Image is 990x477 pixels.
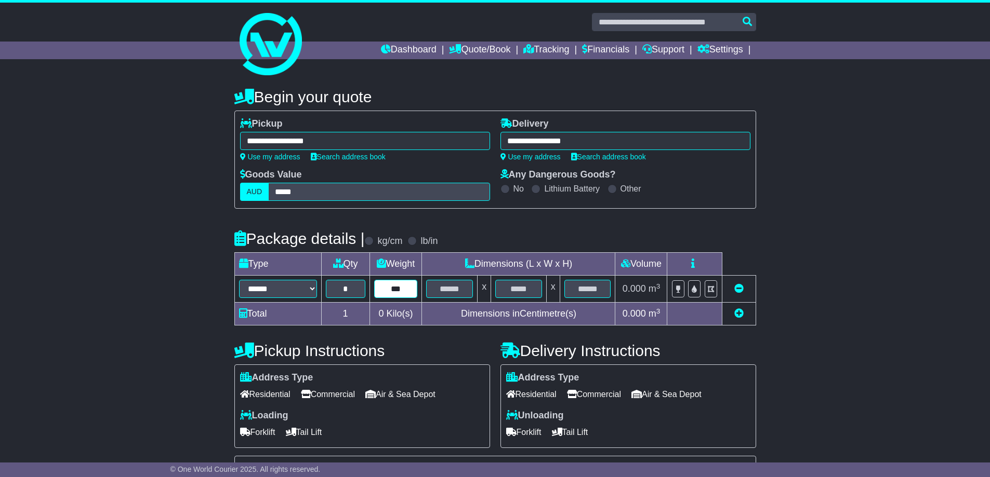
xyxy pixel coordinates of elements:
label: Lithium Battery [544,184,600,194]
label: Pickup [240,118,283,130]
label: Other [621,184,641,194]
td: Total [234,303,321,325]
span: Tail Lift [552,424,588,440]
span: Commercial [567,386,621,402]
h4: Pickup Instructions [234,342,490,359]
a: Dashboard [381,42,437,59]
td: Dimensions in Centimetre(s) [422,303,615,325]
td: Type [234,253,321,276]
a: Use my address [500,153,561,161]
label: No [513,184,524,194]
label: Address Type [506,372,579,384]
span: Forklift [240,424,275,440]
span: Commercial [301,386,355,402]
a: Tracking [523,42,569,59]
label: Address Type [240,372,313,384]
span: Forklift [506,424,542,440]
a: Quote/Book [449,42,510,59]
label: Loading [240,410,288,421]
span: © One World Courier 2025. All rights reserved. [170,465,321,473]
h4: Package details | [234,230,365,247]
span: 0 [378,308,384,319]
a: Search address book [571,153,646,161]
label: Unloading [506,410,564,421]
span: Residential [506,386,557,402]
h4: Begin your quote [234,88,756,105]
label: Any Dangerous Goods? [500,169,616,181]
td: x [478,276,491,303]
a: Search address book [311,153,386,161]
label: Delivery [500,118,549,130]
span: Air & Sea Depot [631,386,702,402]
a: Use my address [240,153,300,161]
span: 0.000 [623,308,646,319]
a: Remove this item [734,283,744,294]
span: 0.000 [623,283,646,294]
span: Tail Lift [286,424,322,440]
td: Qty [321,253,369,276]
td: Weight [369,253,422,276]
span: m [649,308,661,319]
sup: 3 [656,307,661,315]
span: Residential [240,386,291,402]
a: Add new item [734,308,744,319]
td: Volume [615,253,667,276]
a: Financials [582,42,629,59]
label: AUD [240,183,269,201]
h4: Delivery Instructions [500,342,756,359]
td: 1 [321,303,369,325]
label: lb/in [420,236,438,247]
td: Dimensions (L x W x H) [422,253,615,276]
span: m [649,283,661,294]
td: Kilo(s) [369,303,422,325]
a: Settings [697,42,743,59]
label: Goods Value [240,169,302,181]
span: Air & Sea Depot [365,386,435,402]
a: Support [642,42,684,59]
td: x [546,276,560,303]
sup: 3 [656,282,661,290]
label: kg/cm [377,236,402,247]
